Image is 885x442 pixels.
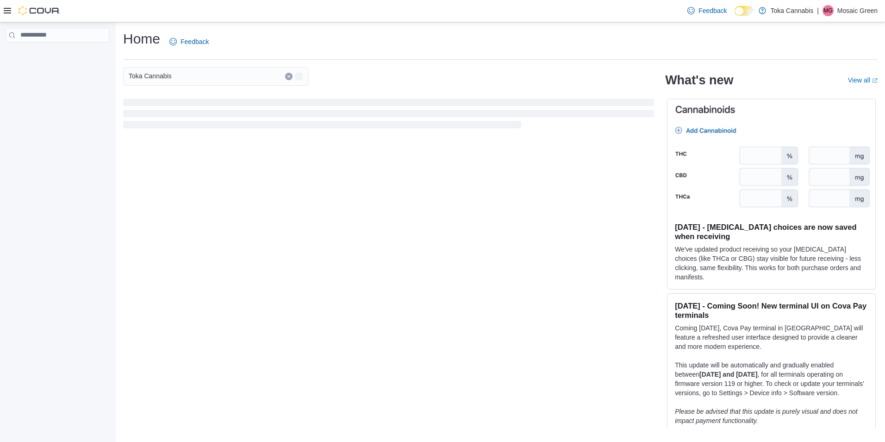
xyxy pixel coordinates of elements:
button: Clear input [285,73,293,80]
nav: Complex example [6,44,109,67]
p: This update will be automatically and gradually enabled between , for all terminals operating on ... [675,360,868,398]
a: Feedback [166,32,212,51]
a: View allExternal link [848,76,878,84]
input: Dark Mode [735,6,754,16]
img: Cova [19,6,60,15]
p: Toka Cannabis [771,5,814,16]
h3: [DATE] - [MEDICAL_DATA] choices are now saved when receiving [675,222,868,241]
p: Coming [DATE], Cova Pay terminal in [GEOGRAPHIC_DATA] will feature a refreshed user interface des... [675,323,868,351]
h2: What's new [665,73,733,88]
p: | [817,5,819,16]
span: Feedback [698,6,727,15]
a: Feedback [684,1,730,20]
span: MG [823,5,832,16]
button: Open list of options [295,73,303,80]
h1: Home [123,30,160,48]
strong: [DATE] and [DATE] [699,371,757,378]
em: Please be advised that this update is purely visual and does not impact payment functionality. [675,408,858,424]
div: Mosaic Green [823,5,834,16]
span: Feedback [181,37,209,46]
h3: [DATE] - Coming Soon! New terminal UI on Cova Pay terminals [675,301,868,320]
p: Mosaic Green [837,5,878,16]
span: Toka Cannabis [129,70,172,82]
span: Loading [123,101,654,130]
p: We've updated product receiving so your [MEDICAL_DATA] choices (like THCa or CBG) stay visible fo... [675,245,868,282]
svg: External link [872,78,878,83]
